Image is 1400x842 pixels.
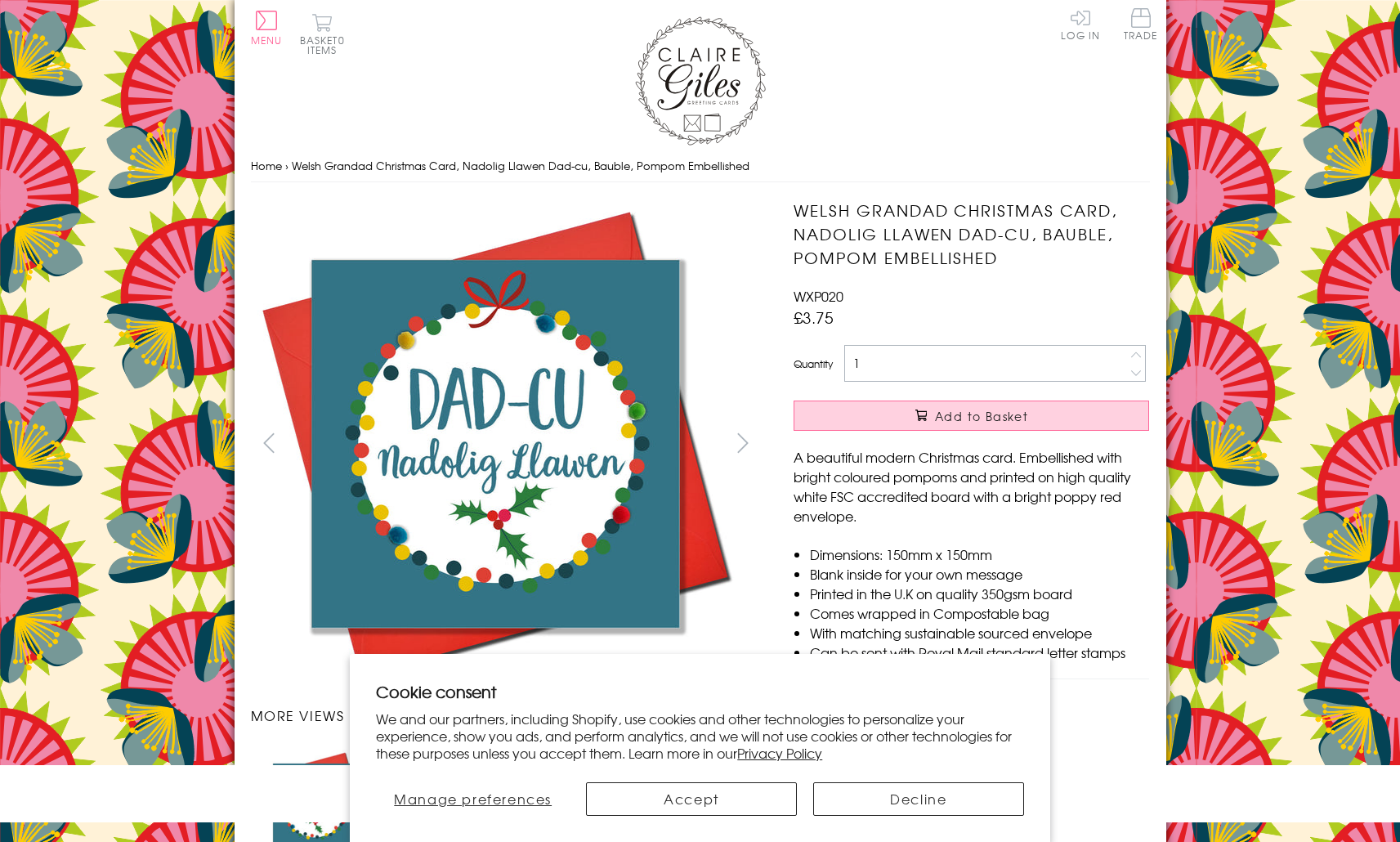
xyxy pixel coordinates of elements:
button: next [724,424,761,461]
li: Comes wrapped in Compostable bag [810,603,1149,623]
p: A beautiful modern Christmas card. Embellished with bright coloured pompoms and printed on high q... [794,447,1149,526]
span: Trade [1124,8,1158,40]
h1: Welsh Grandad Christmas Card, Nadolig Llawen Dad-cu, Bauble, Pompom Embellished [794,199,1149,269]
span: Menu [251,33,283,47]
button: Manage preferences [376,782,570,816]
h3: More views [251,705,762,725]
p: We and our partners, including Shopify, use cookies and other technologies to personalize your ex... [376,710,1024,761]
a: Home [251,158,282,173]
button: prev [251,424,288,461]
span: WXP020 [794,286,843,306]
label: Quantity [794,356,833,371]
span: 0 items [307,33,345,57]
button: Basket0 items [300,13,345,55]
li: With matching sustainable sourced envelope [810,623,1149,643]
span: Add to Basket [935,408,1028,424]
span: › [285,158,288,173]
button: Decline [813,782,1024,816]
li: Dimensions: 150mm x 150mm [810,544,1149,564]
li: Blank inside for your own message [810,564,1149,584]
a: Trade [1124,8,1158,43]
span: £3.75 [794,306,834,329]
img: Claire Giles Greetings Cards [635,16,766,146]
nav: breadcrumbs [251,150,1150,183]
button: Add to Basket [794,401,1149,431]
button: Accept [586,782,797,816]
img: Welsh Grandad Christmas Card, Nadolig Llawen Dad-cu, Bauble, Pompom Embellished [250,199,740,689]
span: Welsh Grandad Christmas Card, Nadolig Llawen Dad-cu, Bauble, Pompom Embellished [292,158,749,173]
button: Menu [251,11,283,45]
img: Welsh Grandad Christmas Card, Nadolig Llawen Dad-cu, Bauble, Pompom Embellished [761,199,1251,689]
li: Can be sent with Royal Mail standard letter stamps [810,643,1149,662]
li: Printed in the U.K on quality 350gsm board [810,584,1149,603]
a: Log In [1061,8,1100,40]
h2: Cookie consent [376,680,1024,703]
span: Manage preferences [394,789,552,808]
a: Privacy Policy [737,743,822,763]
